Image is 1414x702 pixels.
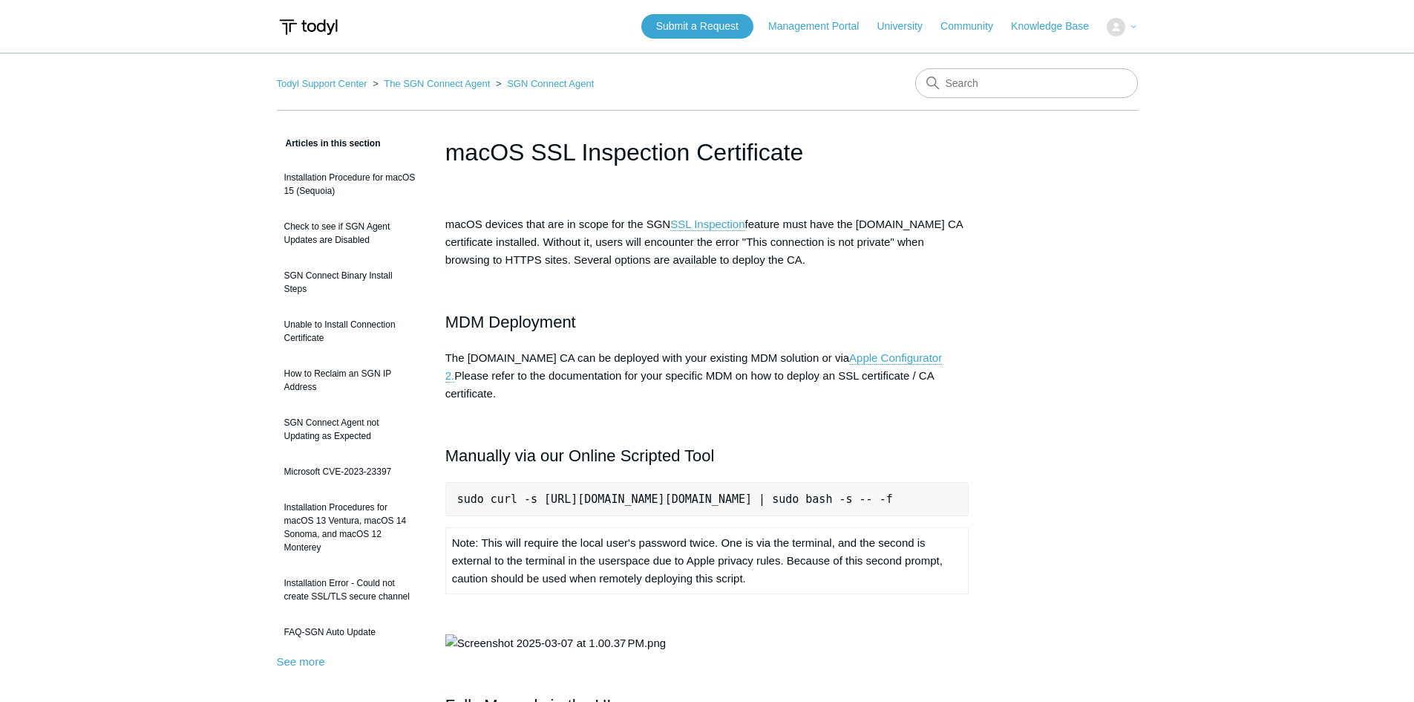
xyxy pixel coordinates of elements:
h2: Manually via our Online Scripted Tool [445,443,969,469]
a: Apple Configurator 2. [445,351,942,383]
input: Search [915,68,1138,98]
a: FAQ-SGN Auto Update [277,618,423,646]
img: Todyl Support Center Help Center home page [277,13,340,41]
a: Management Portal [768,19,874,34]
li: SGN Connect Agent [493,78,594,89]
a: SGN Connect Agent not Updating as Expected [277,409,423,450]
h2: MDM Deployment [445,309,969,335]
a: Community [940,19,1008,34]
a: SGN Connect Agent [507,78,594,89]
a: Submit a Request [641,14,753,39]
pre: sudo curl -s [URL][DOMAIN_NAME][DOMAIN_NAME] | sudo bash -s -- -f [445,482,969,516]
a: The SGN Connect Agent [384,78,490,89]
a: SGN Connect Binary Install Steps [277,261,423,303]
a: Microsoft CVE-2023-23397 [277,458,423,486]
td: Note: This will require the local user's password twice. One is via the terminal, and the second ... [445,528,969,594]
p: macOS devices that are in scope for the SGN feature must have the [DOMAIN_NAME] CA certificate in... [445,215,969,269]
a: Knowledge Base [1011,19,1104,34]
h1: macOS SSL Inspection Certificate [445,134,969,170]
li: The SGN Connect Agent [370,78,493,89]
a: How to Reclaim an SGN IP Address [277,360,423,401]
a: Todyl Support Center [277,78,367,89]
a: Installation Procedures for macOS 13 Ventura, macOS 14 Sonoma, and macOS 12 Monterey [277,493,423,562]
a: Check to see if SGN Agent Updates are Disabled [277,212,423,254]
a: See more [277,655,325,668]
span: Articles in this section [277,138,381,149]
a: University [877,19,937,34]
a: SSL Inspection [670,218,744,231]
li: Todyl Support Center [277,78,370,89]
a: Unable to Install Connection Certificate [277,311,423,352]
a: Installation Error - Could not create SSL/TLS secure channel [277,569,423,611]
p: The [DOMAIN_NAME] CA can be deployed with your existing MDM solution or via Please refer to the d... [445,349,969,403]
img: Screenshot 2025-03-07 at 1.00.37 PM.png [445,634,666,652]
a: Installation Procedure for macOS 15 (Sequoia) [277,163,423,205]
